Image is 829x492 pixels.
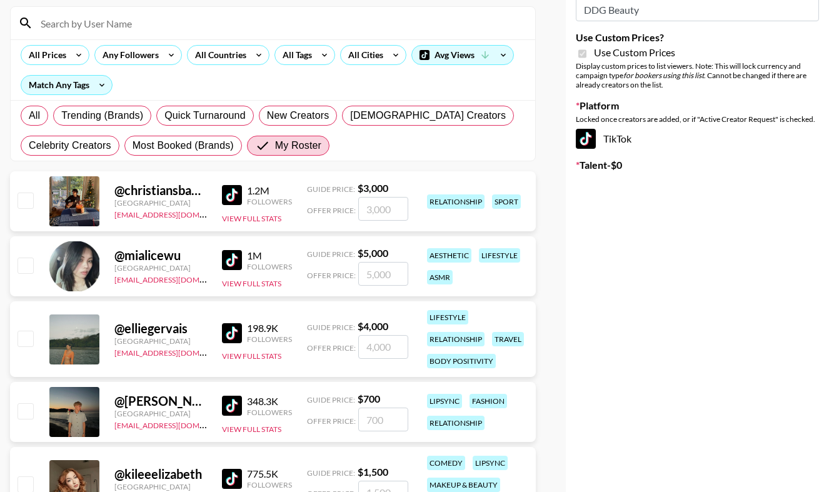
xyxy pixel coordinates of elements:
input: 3,000 [358,197,408,221]
div: TikTok [576,129,819,149]
span: My Roster [275,138,321,153]
div: lifestyle [479,248,520,263]
div: [GEOGRAPHIC_DATA] [114,482,207,491]
label: Use Custom Prices? [576,31,819,44]
div: Locked once creators are added, or if "Active Creator Request" is checked. [576,114,819,124]
button: View Full Stats [222,351,281,361]
button: View Full Stats [222,214,281,223]
a: [EMAIL_ADDRESS][DOMAIN_NAME] [114,208,240,219]
div: @ elliegervais [114,321,207,336]
div: makeup & beauty [427,478,500,492]
span: Guide Price: [307,395,355,404]
div: lipsync [473,456,508,470]
em: for bookers using this list [623,71,704,80]
img: TikTok [222,396,242,416]
div: @ [PERSON_NAME].taylor07 [114,393,207,409]
img: TikTok [576,129,596,149]
div: All Tags [275,46,314,64]
div: All Countries [188,46,249,64]
div: comedy [427,456,465,470]
div: Followers [247,262,292,271]
span: Most Booked (Brands) [133,138,234,153]
div: @ kileeelizabeth [114,466,207,482]
div: Followers [247,197,292,206]
span: Guide Price: [307,249,355,259]
span: [DEMOGRAPHIC_DATA] Creators [350,108,506,123]
div: travel [492,332,524,346]
img: TikTok [222,323,242,343]
div: 775.5K [247,468,292,480]
div: lipsync [427,394,462,408]
strong: $ 3,000 [358,182,388,194]
span: Offer Price: [307,271,356,280]
div: Followers [247,408,292,417]
div: asmr [427,270,453,284]
strong: $ 1,500 [358,466,388,478]
div: relationship [427,416,485,430]
div: Followers [247,334,292,344]
label: Talent - $ 0 [576,159,819,171]
div: Any Followers [95,46,161,64]
div: @ mialicewu [114,248,207,263]
div: All Cities [341,46,386,64]
div: body positivity [427,354,496,368]
div: relationship [427,194,485,209]
div: lifestyle [427,310,468,324]
a: [EMAIL_ADDRESS][DOMAIN_NAME] [114,418,240,430]
strong: $ 700 [358,393,380,404]
div: fashion [470,394,507,408]
span: Offer Price: [307,206,356,215]
span: Use Custom Prices [594,46,675,59]
input: 4,000 [358,335,408,359]
div: Match Any Tags [21,76,112,94]
input: 700 [358,408,408,431]
span: Guide Price: [307,323,355,332]
img: TikTok [222,185,242,205]
div: All Prices [21,46,69,64]
div: @ christiansbanned [114,183,207,198]
div: [GEOGRAPHIC_DATA] [114,263,207,273]
input: Search by User Name [33,13,528,33]
span: New Creators [267,108,329,123]
div: 198.9K [247,322,292,334]
div: aesthetic [427,248,471,263]
button: View Full Stats [222,279,281,288]
div: Followers [247,480,292,489]
div: 1M [247,249,292,262]
label: Platform [576,99,819,112]
input: 5,000 [358,262,408,286]
button: View Full Stats [222,424,281,434]
strong: $ 5,000 [358,247,388,259]
span: Guide Price: [307,468,355,478]
div: [GEOGRAPHIC_DATA] [114,409,207,418]
a: [EMAIL_ADDRESS][DOMAIN_NAME] [114,346,240,358]
div: 348.3K [247,395,292,408]
div: [GEOGRAPHIC_DATA] [114,198,207,208]
span: Trending (Brands) [61,108,143,123]
div: relationship [427,332,485,346]
div: [GEOGRAPHIC_DATA] [114,336,207,346]
div: sport [492,194,521,209]
a: [EMAIL_ADDRESS][DOMAIN_NAME] [114,273,240,284]
span: Guide Price: [307,184,355,194]
span: Celebrity Creators [29,138,111,153]
div: Display custom prices to list viewers. Note: This will lock currency and campaign type . Cannot b... [576,61,819,89]
img: TikTok [222,250,242,270]
strong: $ 4,000 [358,320,388,332]
div: Avg Views [412,46,513,64]
span: Offer Price: [307,343,356,353]
img: TikTok [222,469,242,489]
span: All [29,108,40,123]
span: Offer Price: [307,416,356,426]
div: 1.2M [247,184,292,197]
span: Quick Turnaround [164,108,246,123]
